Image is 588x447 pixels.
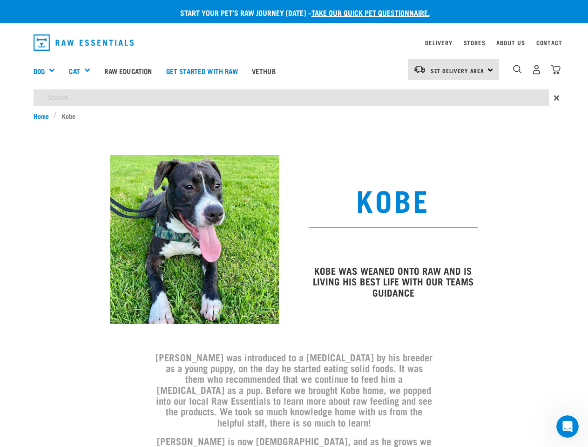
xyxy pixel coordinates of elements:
[431,69,485,72] span: Set Delivery Area
[311,10,430,14] a: take our quick pet questionnaire.
[496,41,525,44] a: About Us
[309,265,477,298] h4: KOBE WAS WEANED ONTO RAW AND IS LIVING HIS BEST LIFE WITH OUR TEAMS GUIDANCE
[309,183,477,216] h1: Kobe
[34,111,49,121] span: Home
[425,41,452,44] a: Delivery
[413,65,426,74] img: van-moving.png
[536,41,562,44] a: Contact
[34,111,555,121] nav: breadcrumbs
[513,65,522,74] img: home-icon-1@2x.png
[34,34,134,51] img: Raw Essentials Logo
[110,155,279,324] img: 209080815 347055576952648 6459065903686788665 n
[26,31,562,54] nav: dropdown navigation
[69,66,80,76] a: Cat
[159,52,245,89] a: Get started with Raw
[245,52,283,89] a: Vethub
[97,52,159,89] a: Raw Education
[34,66,45,76] a: Dog
[34,89,549,106] input: Search...
[554,89,560,106] span: ×
[551,65,561,74] img: home-icon@2x.png
[464,41,486,44] a: Stores
[34,111,54,121] a: Home
[532,65,541,74] img: user.png
[155,352,433,428] h4: [PERSON_NAME] was introduced to a [MEDICAL_DATA] by his breeder as a young puppy, on the day he s...
[556,415,579,438] iframe: Intercom live chat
